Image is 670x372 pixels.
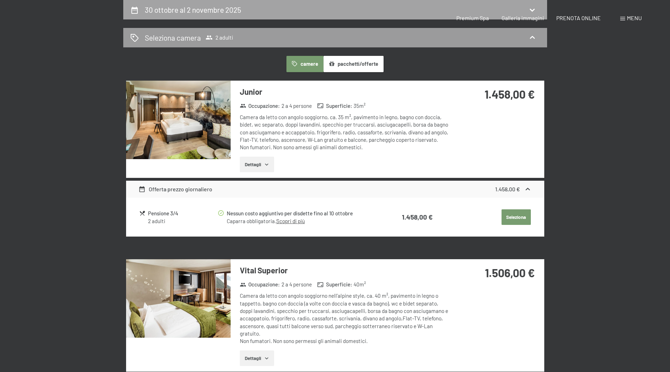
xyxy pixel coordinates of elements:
span: Menu [627,14,642,21]
span: 35 m² [354,102,366,110]
button: camere [286,56,323,72]
h3: Junior [240,86,450,97]
button: pacchetti/offerte [324,56,384,72]
button: Dettagli [240,350,274,366]
a: Scopri di più [276,218,305,224]
strong: 1.458,00 € [495,186,520,192]
a: Premium Spa [456,14,489,21]
span: 2 a 4 persone [281,281,312,288]
div: Camera da letto con angolo soggiorno, ca. 35 m², pavimento in legno, bagno con doccia, bidet, wc ... [240,114,450,151]
div: Offerta prezzo giornaliero1.458,00 € [126,181,544,198]
strong: Superficie : [317,102,352,110]
img: mss_renderimg.php [126,81,231,159]
div: Camera da letto con angolo soggiorno nell’alpine style, ca. 40 m², pavimento in legno o tappetto,... [240,292,450,345]
strong: Occupazione : [240,102,280,110]
img: mss_renderimg.php [126,259,231,338]
span: 40 m² [354,281,366,288]
a: Galleria immagini [502,14,544,21]
strong: 1.506,00 € [485,266,535,279]
button: Seleziona [502,209,531,225]
h2: Seleziona camera [145,33,201,43]
strong: Occupazione : [240,281,280,288]
span: 2 a 4 persone [281,102,312,110]
strong: Superficie : [317,281,352,288]
div: 2 adulti [148,217,217,225]
span: 2 adulti [206,34,233,41]
strong: 1.458,00 € [402,213,433,221]
h3: Vital Superior [240,265,450,276]
div: Caparra obbligatoria. [227,217,374,225]
div: Offerta prezzo giornaliero [138,185,212,193]
strong: 1.458,00 € [485,87,535,101]
h2: 30 ottobre al 2 novembre 2025 [145,5,241,14]
a: PRENOTA ONLINE [556,14,601,21]
div: Pensione 3/4 [148,209,217,217]
button: Dettagli [240,157,274,172]
div: Nessun costo aggiuntivo per disdette fino al 10 ottobre [227,209,374,217]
